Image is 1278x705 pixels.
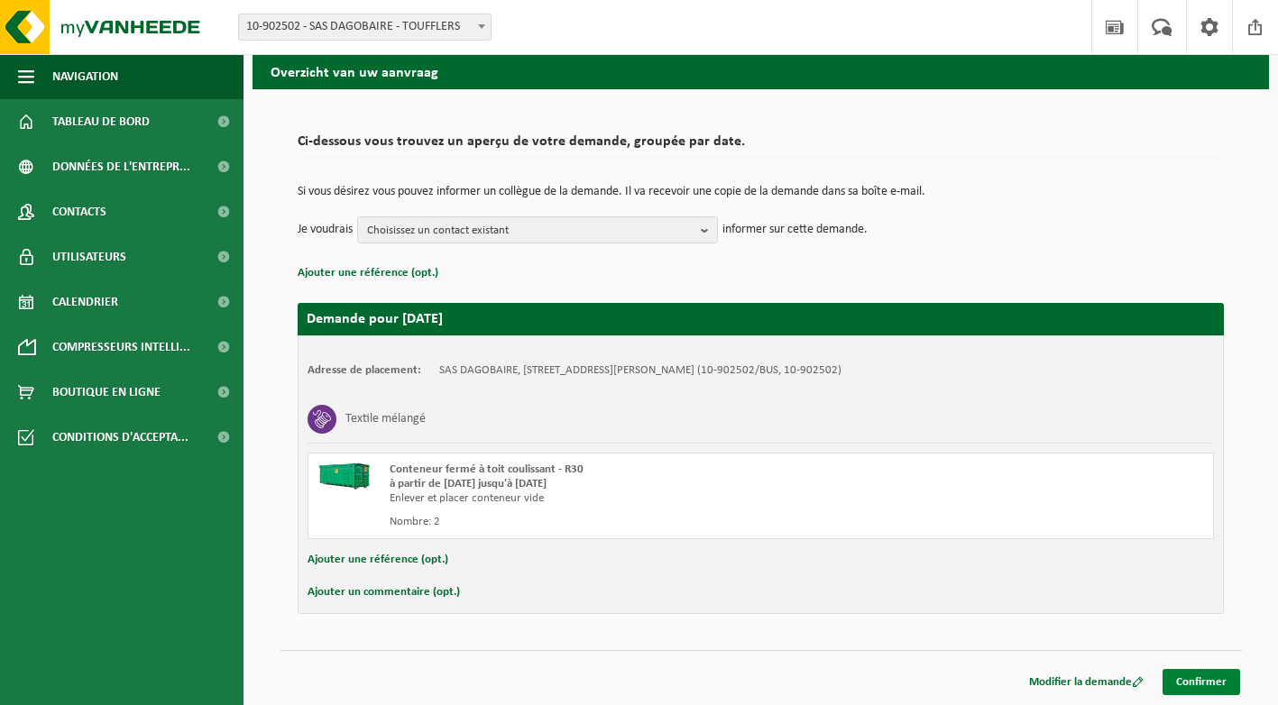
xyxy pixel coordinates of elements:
span: 10-902502 - SAS DAGOBAIRE - TOUFFLERS [238,14,492,41]
a: Modifier la demande [1016,669,1157,695]
p: Si vous désirez vous pouvez informer un collègue de la demande. Il va recevoir une copie de la de... [298,186,1224,198]
span: Boutique en ligne [52,370,161,415]
button: Ajouter un commentaire (opt.) [308,581,460,604]
span: 10-902502 - SAS DAGOBAIRE - TOUFFLERS [239,14,491,40]
button: Ajouter une référence (opt.) [298,261,438,285]
strong: Adresse de placement: [308,364,421,376]
strong: Demande pour [DATE] [307,312,443,326]
span: Données de l'entrepr... [52,144,190,189]
span: Navigation [52,54,118,99]
img: HK-XR-30-GN-00.png [317,462,372,490]
h2: Ci-dessous vous trouvez un aperçu de votre demande, groupée par date. [298,134,1224,159]
span: Contacts [52,189,106,234]
span: Tableau de bord [52,99,150,144]
a: Confirmer [1163,669,1240,695]
h2: Overzicht van uw aanvraag [253,53,1269,88]
span: Utilisateurs [52,234,126,279]
div: Enlever et placer conteneur vide [390,491,833,506]
p: Je voudrais [298,216,353,243]
button: Ajouter une référence (opt.) [308,548,448,572]
div: Nombre: 2 [390,515,833,529]
span: Choisissez un contact existant [367,217,694,244]
h3: Textile mélangé [345,405,426,434]
span: Calendrier [52,279,118,325]
button: Choisissez un contact existant [357,216,718,243]
td: SAS DAGOBAIRE, [STREET_ADDRESS][PERSON_NAME] (10-902502/BUS, 10-902502) [439,363,841,378]
span: Compresseurs intelli... [52,325,190,370]
strong: à partir de [DATE] jusqu'à [DATE] [390,478,547,490]
span: Conteneur fermé à toit coulissant - R30 [390,463,584,475]
p: informer sur cette demande. [722,216,868,243]
span: Conditions d'accepta... [52,415,188,460]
